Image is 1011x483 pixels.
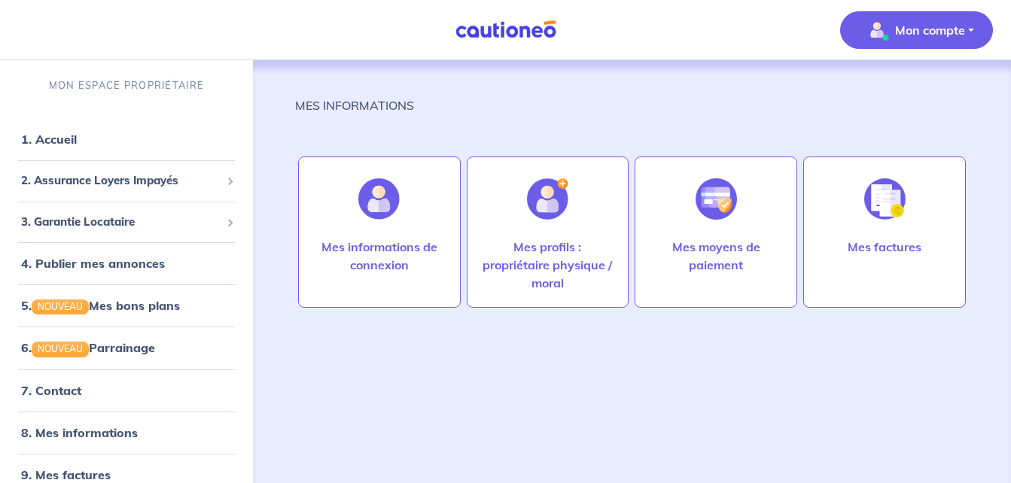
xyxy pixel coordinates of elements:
[21,256,165,271] a: 4. Publier mes annonces
[21,383,81,398] a: 7. Contact
[21,298,180,313] a: 5.NOUVEAUMes bons plans
[295,96,414,114] p: MES INFORMATIONS
[21,214,221,231] span: 3. Garantie Locataire
[6,333,247,363] div: 6.NOUVEAUParrainage
[696,178,737,220] img: illu_credit_card_no_anim.svg
[21,467,111,482] a: 9. Mes factures
[314,238,445,274] p: Mes informations de connexion
[6,166,247,196] div: 2. Assurance Loyers Impayés
[848,238,921,256] p: Mes factures
[895,21,965,39] p: Mon compte
[6,208,247,237] div: 3. Garantie Locataire
[6,418,247,448] div: 8. Mes informations
[21,425,138,440] a: 8. Mes informations
[449,20,562,39] img: Cautioneo
[6,290,247,320] div: 5.NOUVEAUMes bons plans
[358,178,400,220] img: illu_account.svg
[6,248,247,278] div: 4. Publier mes annonces
[21,132,77,147] a: 1. Accueil
[6,375,247,406] div: 7. Contact
[49,78,204,93] p: MON ESPACE PROPRIÉTAIRE
[483,238,614,292] p: Mes profils : propriétaire physique / moral
[527,178,568,220] img: illu_account_add.svg
[650,238,781,274] p: Mes moyens de paiement
[840,11,993,49] button: illu_account_valid_menu.svgMon compte
[864,178,906,220] img: illu_invoice.svg
[865,18,889,42] img: illu_account_valid_menu.svg
[21,172,221,190] span: 2. Assurance Loyers Impayés
[21,340,155,355] a: 6.NOUVEAUParrainage
[6,124,247,154] div: 1. Accueil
